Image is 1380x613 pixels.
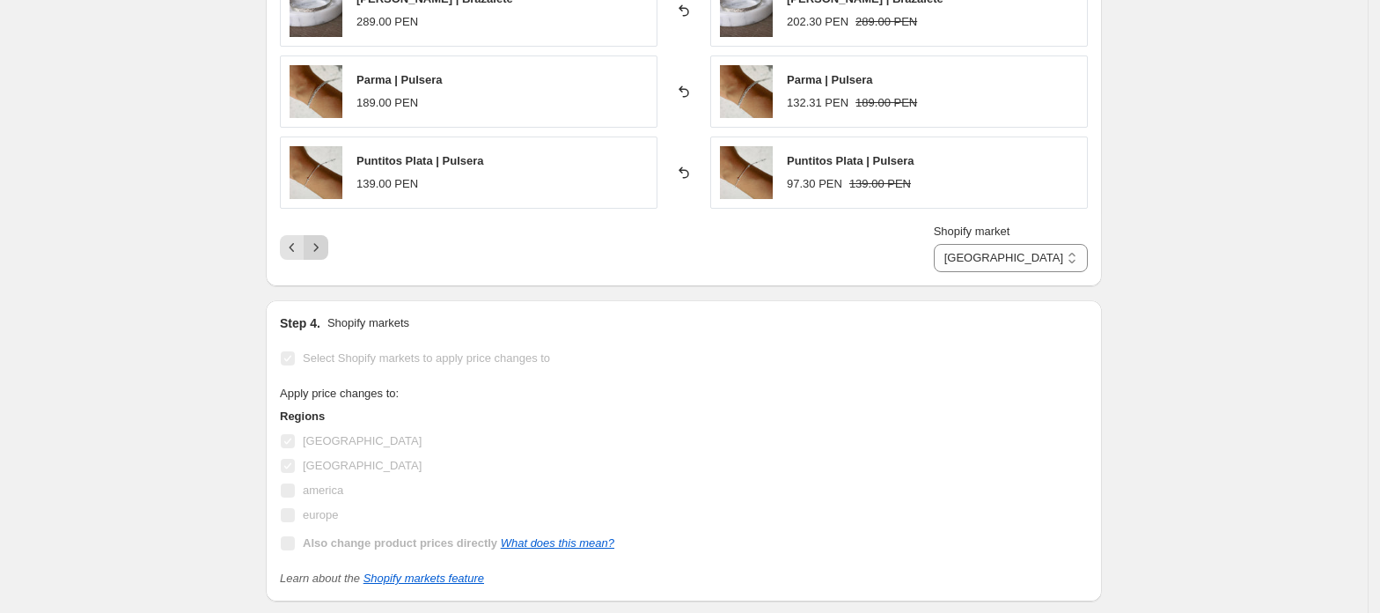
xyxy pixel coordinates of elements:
strike: 139.00 PEN [849,175,911,193]
img: laurella-web-0973_80x.jpg [720,146,773,199]
a: Shopify markets feature [363,572,484,585]
span: [GEOGRAPHIC_DATA] [303,434,422,447]
strike: 289.00 PEN [855,13,917,31]
div: 202.30 PEN [787,13,848,31]
span: [GEOGRAPHIC_DATA] [303,459,422,472]
div: 189.00 PEN [356,94,418,112]
div: 289.00 PEN [356,13,418,31]
img: laurella-web-0971_80x.jpg [290,65,342,118]
a: What does this mean? [501,536,614,550]
span: Apply price changes to: [280,387,399,400]
div: 139.00 PEN [356,175,418,193]
span: Shopify market [934,225,1010,238]
b: Also change product prices directly [303,536,497,550]
p: Shopify markets [327,314,409,332]
span: Select Shopify markets to apply price changes to [303,351,550,365]
h3: Regions [280,408,614,425]
span: america [303,484,343,497]
img: laurella-web-0973_80x.jpg [290,146,342,199]
span: europe [303,508,338,521]
nav: Pagination [280,235,328,260]
button: Previous [280,235,305,260]
span: Puntitos Plata | Pulsera [356,154,484,167]
span: Parma | Pulsera [356,73,443,86]
i: Learn about the [280,572,484,585]
span: Parma | Pulsera [787,73,873,86]
img: laurella-web-0971_80x.jpg [720,65,773,118]
div: 132.31 PEN [787,94,848,112]
span: Puntitos Plata | Pulsera [787,154,914,167]
button: Next [304,235,328,260]
div: 97.30 PEN [787,175,842,193]
strike: 189.00 PEN [855,94,917,112]
h2: Step 4. [280,314,320,332]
